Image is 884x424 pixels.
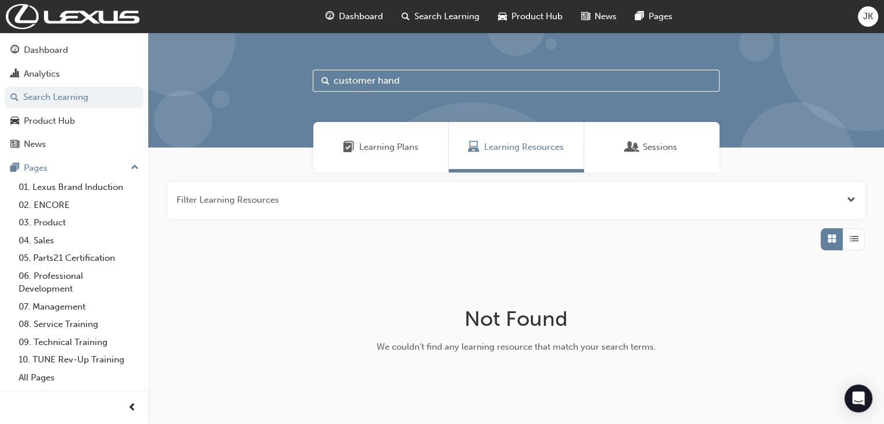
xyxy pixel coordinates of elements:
a: car-iconProduct Hub [489,5,572,28]
span: Product Hub [511,10,563,23]
div: Pages [24,161,48,175]
span: JK [863,10,873,23]
span: news-icon [10,139,19,150]
span: Learning Resources [484,141,564,154]
span: Search Learning [414,10,479,23]
button: JK [858,6,878,27]
div: Dashboard [24,44,68,57]
a: All Pages [14,369,144,387]
span: Learning Plans [343,141,355,154]
input: Search... [313,70,720,92]
span: prev-icon [128,401,137,415]
span: Learning Resources [468,141,479,154]
a: Product Hub [5,110,144,132]
button: Open the filter [847,193,856,207]
span: pages-icon [635,9,644,24]
span: Search [321,74,330,88]
a: Search Learning [5,87,144,108]
a: 05. Parts21 Certification [14,249,144,267]
span: search-icon [10,92,19,103]
span: Sessions [627,141,638,154]
span: up-icon [131,160,139,175]
button: DashboardAnalyticsSearch LearningProduct HubNews [5,37,144,157]
a: 07. Management [14,298,144,316]
span: guage-icon [10,45,19,56]
a: 02. ENCORE [14,196,144,214]
a: news-iconNews [572,5,626,28]
span: List [850,232,858,246]
span: Sessions [643,141,677,154]
div: News [24,138,46,151]
span: chart-icon [10,69,19,80]
a: 08. Service Training [14,315,144,333]
span: guage-icon [325,9,334,24]
span: Dashboard [339,10,383,23]
a: Learning PlansLearning Plans [313,122,449,173]
a: Learning ResourcesLearning Resources [449,122,584,173]
h1: Not Found [332,306,700,332]
div: Product Hub [24,114,75,128]
a: News [5,134,144,155]
a: 04. Sales [14,232,144,250]
button: Pages [5,157,144,179]
div: We couldn't find any learning resource that match your search terms. [332,340,700,354]
span: news-icon [581,9,590,24]
a: search-iconSearch Learning [392,5,489,28]
a: 03. Product [14,214,144,232]
span: News [595,10,617,23]
a: 06. Professional Development [14,267,144,298]
a: pages-iconPages [626,5,682,28]
a: 01. Lexus Brand Induction [14,178,144,196]
span: Pages [649,10,672,23]
span: car-icon [498,9,507,24]
img: Trak [6,4,139,29]
a: guage-iconDashboard [316,5,392,28]
a: Analytics [5,63,144,85]
a: 09. Technical Training [14,333,144,351]
span: car-icon [10,116,19,127]
span: pages-icon [10,163,19,174]
span: Grid [828,232,836,246]
span: Learning Plans [359,141,418,154]
div: Analytics [24,67,60,81]
span: search-icon [402,9,410,24]
div: Open Intercom Messenger [844,385,872,412]
a: Dashboard [5,39,144,61]
a: SessionsSessions [584,122,720,173]
a: 10. TUNE Rev-Up Training [14,351,144,369]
